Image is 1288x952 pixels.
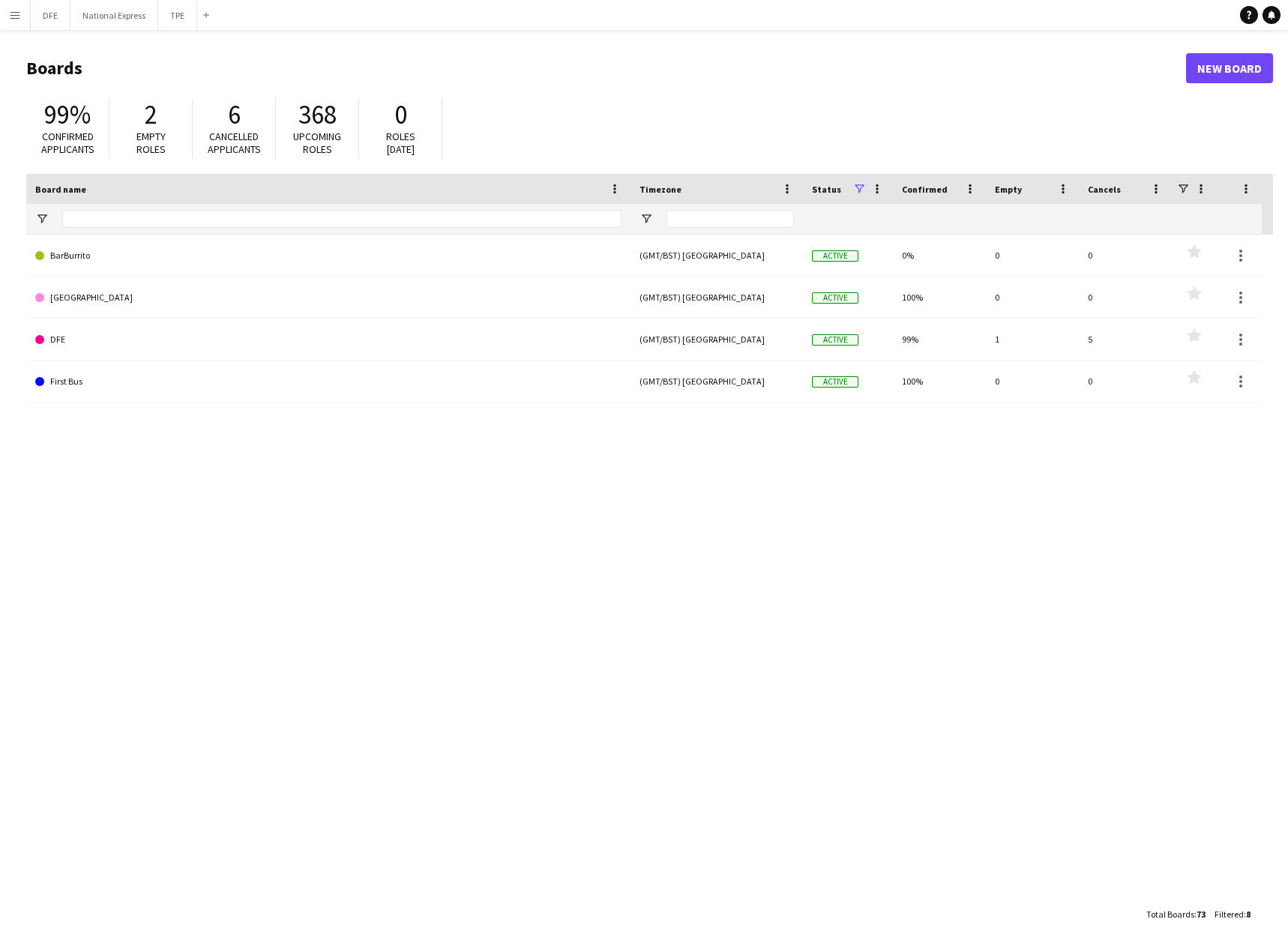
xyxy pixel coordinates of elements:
div: 1 [986,319,1079,360]
div: 100% [893,361,986,402]
button: TPE [158,1,197,30]
span: 8 [1246,909,1251,920]
span: Cancelled applicants [208,130,261,156]
span: Upcoming roles [293,130,341,156]
div: (GMT/BST) [GEOGRAPHIC_DATA] [631,277,803,318]
div: 0 [1079,235,1172,276]
a: [GEOGRAPHIC_DATA] [35,277,622,319]
span: Active [812,334,858,346]
span: 99% [44,98,91,131]
span: Empty roles [136,130,166,156]
span: Timezone [640,184,681,195]
div: : [1146,900,1206,929]
div: (GMT/BST) [GEOGRAPHIC_DATA] [631,235,803,276]
span: Active [812,376,858,388]
a: DFE [35,319,622,361]
div: 0 [986,361,1079,402]
input: Board name Filter Input [62,210,622,228]
span: Empty [995,184,1022,195]
span: 73 [1197,909,1206,920]
button: National Express [70,1,158,30]
span: Confirmed applicants [41,130,94,156]
div: 0 [1079,361,1172,402]
span: 368 [298,98,337,131]
a: BarBurrito [35,235,622,277]
div: 100% [893,277,986,318]
span: Board name [35,184,86,195]
a: New Board [1186,53,1273,83]
span: Filtered [1215,909,1244,920]
div: 0 [986,235,1079,276]
span: 0 [394,98,407,131]
input: Timezone Filter Input [666,210,794,228]
button: Open Filter Menu [35,212,49,226]
span: 2 [145,98,157,131]
div: 99% [893,319,986,360]
div: 0% [893,235,986,276]
div: 0 [1079,277,1172,318]
button: DFE [31,1,70,30]
span: Active [812,292,858,304]
span: Status [812,184,841,195]
button: Open Filter Menu [640,212,653,226]
div: 0 [986,277,1079,318]
span: Roles [DATE] [386,130,415,156]
a: First Bus [35,361,622,403]
span: Total Boards [1146,909,1194,920]
div: (GMT/BST) [GEOGRAPHIC_DATA] [631,361,803,402]
div: 5 [1079,319,1172,360]
h1: Boards [26,57,1186,79]
span: Cancels [1088,184,1121,195]
span: Active [812,250,858,262]
span: Confirmed [902,184,948,195]
div: : [1215,900,1251,929]
span: 6 [228,98,241,131]
div: (GMT/BST) [GEOGRAPHIC_DATA] [631,319,803,360]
